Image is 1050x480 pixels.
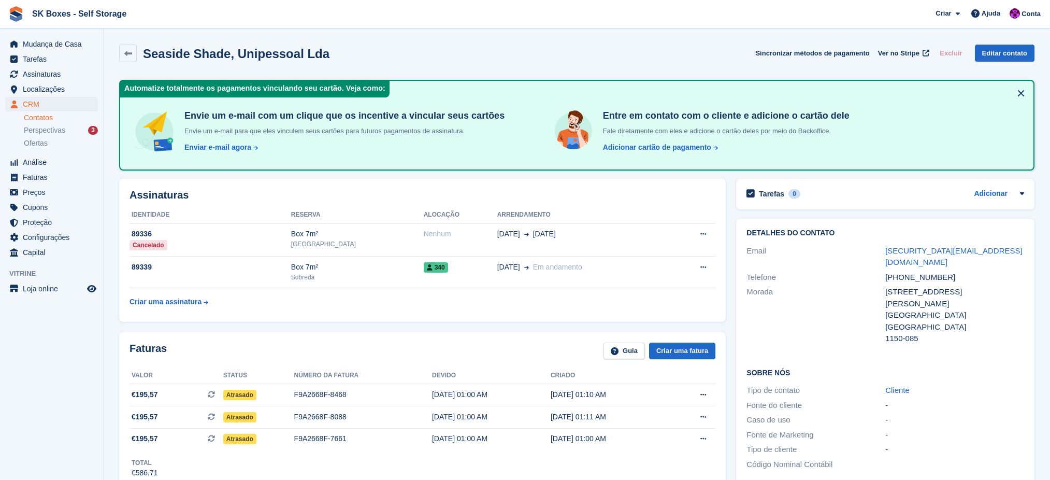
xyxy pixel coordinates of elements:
div: 3 [88,126,98,135]
span: Vitrine [9,269,103,279]
p: Envie um e-mail para que eles vinculem seus cartões para futuros pagamentos de assinatura. [180,126,505,136]
div: Box 7m² [291,229,424,239]
th: Valor [130,368,223,384]
div: Código Nominal Contábil [746,459,885,471]
h2: Detalhes do contato [746,229,1024,237]
p: Fale diretamente com eles e adicione o cartão deles por meio do Backoffice. [599,126,850,136]
span: Assinaturas [23,67,85,81]
a: menu [5,82,98,96]
div: [DATE] 01:00 AM [432,433,551,444]
div: 0 [788,189,800,199]
span: Conta [1022,9,1041,19]
div: Tipo de contato [746,385,885,397]
a: menu [5,67,98,81]
span: Atrasado [223,434,256,444]
th: Identidade [130,207,291,223]
span: Atrasado [223,390,256,400]
a: menu [5,52,98,66]
a: Criar uma assinatura [130,292,208,312]
span: Cupons [23,200,85,215]
span: Faturas [23,170,85,185]
h2: Faturas [130,343,167,360]
div: [DATE] 01:11 AM [551,412,669,422]
a: [SECURITY_DATA][EMAIL_ADDRESS][DOMAIN_NAME] [885,246,1023,267]
h2: Seaside Shade, Unipessoal Lda [143,47,329,61]
a: menu [5,37,98,51]
div: - [885,429,1024,441]
a: menu [5,230,98,245]
div: Box 7m² [291,262,424,273]
div: - [885,444,1024,456]
span: Localizações [23,82,85,96]
div: Criar uma assinatura [130,297,202,307]
span: [DATE] [497,262,520,273]
div: [DATE] 01:00 AM [432,389,551,400]
div: [DATE] 01:10 AM [551,389,669,400]
a: Criar uma fatura [649,343,715,360]
div: Tipo de cliente [746,444,885,456]
th: Arrendamento [497,207,671,223]
div: Adicionar cartão de pagamento [603,142,711,153]
div: 1150-085 [885,333,1024,345]
span: Preços [23,185,85,200]
div: [DATE] 01:00 AM [432,412,551,422]
a: Ver no Stripe [874,45,931,62]
span: Em andamento [533,263,582,271]
div: Morada [746,286,885,345]
span: Ajuda [982,8,1000,19]
button: Excluir [936,45,966,62]
div: [GEOGRAPHIC_DATA] [885,309,1024,321]
span: Configurações [23,230,85,245]
a: menu [5,245,98,260]
span: 340 [424,262,448,273]
div: Fonte de Marketing [746,429,885,441]
div: Automatize totalmente os pagamentos vinculando seu cartão. Veja como: [120,81,390,97]
span: [DATE] [497,229,520,239]
a: menu [5,215,98,230]
div: [DATE] 01:00 AM [551,433,669,444]
span: [DATE] [533,229,556,239]
a: SK Boxes - Self Storage [28,5,131,22]
div: Fonte do cliente [746,400,885,412]
div: Cancelado [130,240,167,250]
th: Reserva [291,207,424,223]
h2: Assinaturas [130,189,715,201]
a: Guia [603,343,645,360]
a: Loja de pré-visualização [85,283,98,295]
span: Capital [23,245,85,260]
div: Total [132,458,158,468]
a: Ofertas [24,138,98,149]
h4: Envie um e-mail com um clique que os incentive a vincular seus cartões [180,110,505,122]
span: Proteção [23,215,85,230]
div: €586,71 [132,468,158,478]
div: - [885,400,1024,412]
a: menu [5,185,98,200]
a: menu [5,200,98,215]
div: Telefone [746,272,885,284]
th: Alocação [424,207,497,223]
a: Contatos [24,113,98,123]
a: Adicionar [974,188,1008,200]
span: Ofertas [24,138,48,148]
span: Mudança de Casa [23,37,85,51]
img: send-email-b5881ef4c8f827a638e46e229e590028c7e36e3a6c99d2365469aff88783de13.svg [133,110,176,153]
div: Email [746,245,885,269]
th: Status [223,368,294,384]
div: Nenhum [424,229,497,239]
img: Mateus Cassange [1010,8,1020,19]
span: €195,57 [132,412,158,422]
div: [PHONE_NUMBER] [885,272,1024,284]
th: Devido [432,368,551,384]
div: [STREET_ADDRESS][PERSON_NAME] [885,286,1024,309]
div: Caso de uso [746,414,885,426]
div: - [885,414,1024,426]
div: F9A2668F-8468 [294,389,432,400]
a: menu [5,281,98,296]
a: Editar contato [975,45,1034,62]
span: Perspectivas [24,125,65,135]
span: Criar [936,8,951,19]
h2: Tarefas [759,189,784,199]
div: Enviar e-mail agora [184,142,251,153]
img: stora-icon-8386f47178a22dfd0bd8f6a31ec36ba5ce8667c1dd55bd0f319d3a0aa187defe.svg [8,6,24,22]
button: Sincronizar métodos de pagamento [755,45,869,62]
